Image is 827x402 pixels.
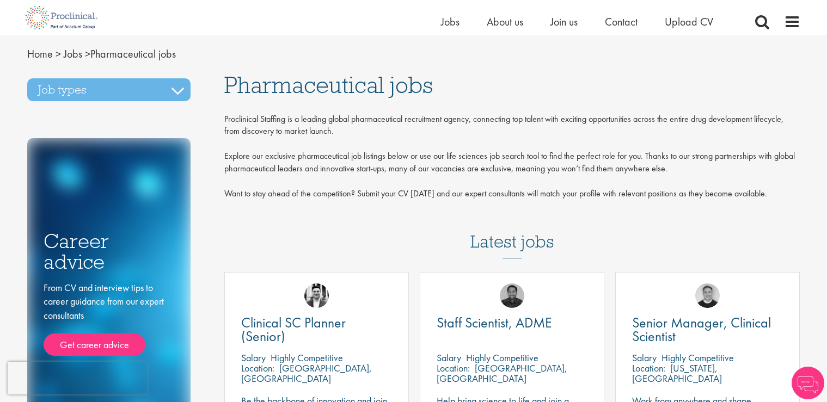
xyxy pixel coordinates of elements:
[470,205,554,258] h3: Latest jobs
[241,313,346,345] span: Clinical SC Planner (Senior)
[224,70,433,100] span: Pharmaceutical jobs
[665,15,713,29] a: Upload CV
[632,313,771,345] span: Senior Manager, Clinical Scientist
[695,283,720,308] img: Bo Forsen
[8,362,147,394] iframe: reCAPTCHA
[500,283,524,308] img: Mike Raletz
[437,351,461,364] span: Salary
[44,333,145,356] a: Get career advice
[27,47,53,61] a: breadcrumb link to Home
[241,351,266,364] span: Salary
[27,47,176,61] span: Pharmaceutical jobs
[241,362,274,374] span: Location:
[437,362,567,385] p: [GEOGRAPHIC_DATA], [GEOGRAPHIC_DATA]
[441,15,460,29] a: Jobs
[85,47,90,61] span: >
[44,231,174,273] h3: Career advice
[64,47,82,61] a: breadcrumb link to Jobs
[44,281,174,356] div: From CV and interview tips to career guidance from our expert consultants
[437,316,587,330] a: Staff Scientist, ADME
[437,362,470,374] span: Location:
[224,113,800,206] div: Proclinical Staffing is a leading global pharmaceutical recruitment agency, connecting top talent...
[632,362,665,374] span: Location:
[661,351,734,364] p: Highly Competitive
[632,362,722,385] p: [US_STATE], [GEOGRAPHIC_DATA]
[792,367,824,399] img: Chatbot
[56,47,61,61] span: >
[437,313,552,332] span: Staff Scientist, ADME
[271,351,343,364] p: Highly Competitive
[487,15,523,29] a: About us
[27,78,191,101] h3: Job types
[632,316,783,343] a: Senior Manager, Clinical Scientist
[550,15,578,29] a: Join us
[605,15,638,29] a: Contact
[304,283,329,308] img: Edward Little
[241,362,372,385] p: [GEOGRAPHIC_DATA], [GEOGRAPHIC_DATA]
[466,351,538,364] p: Highly Competitive
[241,316,392,343] a: Clinical SC Planner (Senior)
[632,351,657,364] span: Salary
